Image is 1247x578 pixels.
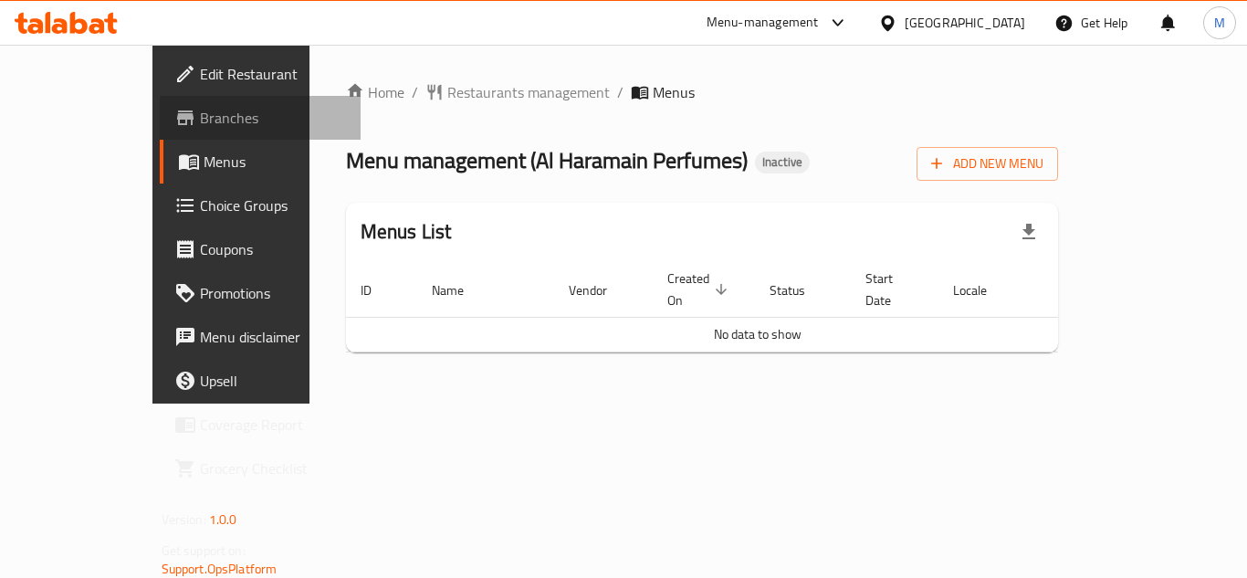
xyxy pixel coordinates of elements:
[160,52,361,96] a: Edit Restaurant
[432,279,487,301] span: Name
[200,238,346,260] span: Coupons
[200,414,346,436] span: Coverage Report
[160,315,361,359] a: Menu disclaimer
[714,322,802,346] span: No data to show
[160,140,361,184] a: Menus
[346,81,404,103] a: Home
[1007,210,1051,254] div: Export file
[653,81,695,103] span: Menus
[361,279,395,301] span: ID
[755,152,810,173] div: Inactive
[412,81,418,103] li: /
[200,370,346,392] span: Upsell
[162,539,246,562] span: Get support on:
[953,279,1011,301] span: Locale
[160,403,361,447] a: Coverage Report
[160,447,361,490] a: Grocery Checklist
[346,140,748,181] span: Menu management ( Al Haramain Perfumes )
[160,359,361,403] a: Upsell
[425,81,610,103] a: Restaurants management
[160,96,361,140] a: Branches
[346,81,1059,103] nav: breadcrumb
[707,12,819,34] div: Menu-management
[200,107,346,129] span: Branches
[617,81,623,103] li: /
[200,63,346,85] span: Edit Restaurant
[160,271,361,315] a: Promotions
[905,13,1025,33] div: [GEOGRAPHIC_DATA]
[204,151,346,173] span: Menus
[770,279,829,301] span: Status
[200,326,346,348] span: Menu disclaimer
[209,508,237,531] span: 1.0.0
[361,218,452,246] h2: Menus List
[1032,262,1169,318] th: Actions
[200,194,346,216] span: Choice Groups
[865,268,917,311] span: Start Date
[162,508,206,531] span: Version:
[346,262,1169,352] table: enhanced table
[160,184,361,227] a: Choice Groups
[1214,13,1225,33] span: M
[160,227,361,271] a: Coupons
[931,152,1043,175] span: Add New Menu
[200,282,346,304] span: Promotions
[447,81,610,103] span: Restaurants management
[667,268,733,311] span: Created On
[917,147,1058,181] button: Add New Menu
[200,457,346,479] span: Grocery Checklist
[755,154,810,170] span: Inactive
[569,279,631,301] span: Vendor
